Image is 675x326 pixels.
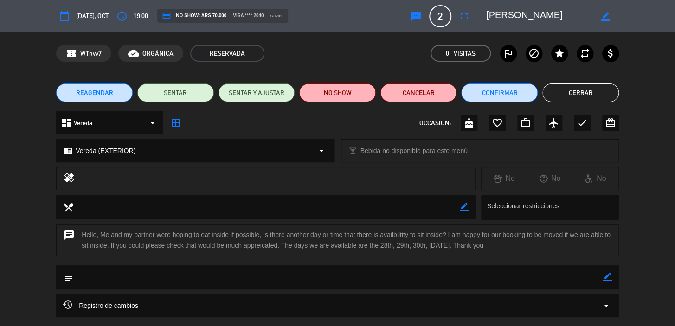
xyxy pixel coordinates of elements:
i: border_color [460,203,469,211]
i: arrow_drop_down [316,145,327,156]
button: SENTAR [137,83,214,102]
em: Visitas [454,48,476,59]
button: access_time [114,8,130,25]
span: Vereda (EXTERIOR) [76,146,135,156]
i: healing [64,172,75,185]
button: calendar_today [56,8,73,25]
i: dashboard [61,117,72,128]
span: OCCASION: [419,118,451,128]
i: local_dining [63,202,73,212]
i: border_color [601,12,610,21]
div: No [527,173,572,185]
i: arrow_drop_down [147,117,158,128]
div: No [572,173,618,185]
button: Cerrar [542,83,619,102]
i: work_outline [520,117,531,128]
i: arrow_drop_down [601,300,612,311]
i: star [554,48,565,59]
i: card_giftcard [605,117,616,128]
i: border_all [170,117,181,128]
div: No [482,173,527,185]
span: confirmation_number [66,48,77,59]
button: fullscreen [456,8,473,25]
span: stripe [270,13,284,19]
span: 2 [429,5,451,27]
i: subject [63,272,73,282]
i: cloud_done [128,48,139,59]
i: chat [64,230,75,251]
button: sms [408,8,424,25]
i: border_color [603,273,612,281]
span: Registro de cambios [63,300,138,311]
div: Hello, Me and my partner were hoping to eat inside if possible, Is there another day or time that... [56,224,619,256]
button: SENTAR Y AJUSTAR [219,83,295,102]
button: Cancelar [380,83,457,102]
i: fullscreen [459,11,470,22]
i: chrome_reader_mode [64,147,72,155]
i: cake [463,117,475,128]
i: calendar_today [59,11,70,22]
span: WTnvv7 [80,48,102,59]
span: NO SHOW: ARS 70.000 [162,11,226,20]
i: block [528,48,540,59]
span: RESERVADA [190,45,264,62]
span: 19:00 [134,11,148,21]
button: REAGENDAR [56,83,133,102]
span: [DATE], oct. [76,11,109,21]
span: Vereda [74,118,92,128]
i: outlined_flag [503,48,514,59]
i: airplanemode_active [548,117,559,128]
span: ORGÁNICA [142,48,174,59]
i: credit_card [162,11,171,20]
span: Bebida no disponible para este menú [360,146,468,156]
i: access_time [116,11,128,22]
i: attach_money [605,48,616,59]
span: REAGENDAR [76,88,113,98]
i: favorite_border [492,117,503,128]
button: Confirmar [461,83,538,102]
span: 0 [446,48,449,59]
i: check [577,117,588,128]
button: NO SHOW [299,83,376,102]
i: sms [411,11,422,22]
i: repeat [579,48,591,59]
i: local_bar [348,147,357,155]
